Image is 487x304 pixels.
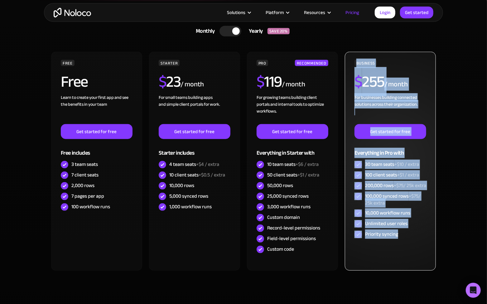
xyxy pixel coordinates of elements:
div: SAVE 20% [268,28,290,34]
div: Priority syncing [365,231,398,238]
div: Field-level permissions [267,235,316,242]
div: Unlimited user roles [365,220,407,227]
div: Solutions [219,8,258,17]
div: Starter includes [159,139,230,159]
div: PRO [257,60,268,66]
div: RECOMMENDED [295,60,328,66]
a: home [54,8,91,17]
span: +$1 / extra [397,170,419,180]
div: STARTER [159,60,180,66]
div: For growing teams building client portals and internal tools to optimize workflows. [257,94,328,124]
div: Record-level permissions [267,224,320,231]
div: 3 team seats [71,161,98,168]
div: / month [282,80,305,89]
span: +$75/ 25k extra [365,191,421,208]
h2: 255 [354,74,384,89]
div: 200,000 rows [365,182,426,189]
div: 10,000 workflow runs [365,210,410,216]
a: Get started for free [257,124,328,139]
span: $ [354,67,362,96]
span: +$75/ 25k extra [394,181,426,190]
div: Platform [258,8,296,17]
div: 30 team seats [365,161,419,168]
div: Platform [266,8,284,17]
div: Open Intercom Messenger [466,283,481,298]
h2: Free [61,74,88,89]
div: 4 team seats [169,161,219,168]
div: 10 client seats [169,171,225,178]
div: Resources [296,8,338,17]
div: BUSINESS [354,60,377,66]
span: +$4 / extra [196,160,219,169]
div: 2,000 rows [71,182,94,189]
div: 50 client seats [267,171,319,178]
div: Resources [304,8,325,17]
a: Pricing [338,8,367,17]
a: Login [375,7,395,18]
div: Custom code [267,246,294,253]
div: Custom domain [267,214,300,221]
div: For businesses building connected solutions across their organization. ‍ [354,94,426,124]
div: Yearly [241,27,268,36]
h2: 23 [159,74,181,89]
div: 7 pages per app [71,193,104,200]
div: Everything in Starter with [257,139,328,159]
span: $ [159,67,166,96]
div: FREE [61,60,75,66]
div: 3,000 workflow runs [267,203,311,210]
a: Get started for free [354,124,426,139]
span: +$6 / extra [296,160,319,169]
div: 100 client seats [365,171,419,178]
div: Free includes [61,139,133,159]
div: 1,000 workflow runs [169,203,212,210]
div: 25,000 synced rows [267,193,309,200]
div: Everything in Pro with [354,139,426,159]
span: $ [257,67,264,96]
div: 7 client seats [71,171,99,178]
span: +$0.5 / extra [199,170,225,180]
a: Get started for free [61,124,133,139]
div: 100,000 synced rows [365,193,426,206]
a: Get started [400,7,433,18]
h2: 119 [257,74,282,89]
div: Monthly [188,27,219,36]
div: Solutions [227,8,245,17]
a: Get started for free [159,124,230,139]
div: 10,000 rows [169,182,194,189]
span: +$10 / extra [394,160,419,169]
div: / month [181,80,204,89]
div: 100 workflow runs [71,203,110,210]
div: 50,000 rows [267,182,293,189]
div: 10 team seats [267,161,319,168]
div: / month [384,80,408,89]
div: Learn to create your first app and see the benefits in your team ‍ [61,94,133,124]
span: +$1 / extra [297,170,319,180]
div: For small teams building apps and simple client portals for work. ‍ [159,94,230,124]
div: 5,000 synced rows [169,193,208,200]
